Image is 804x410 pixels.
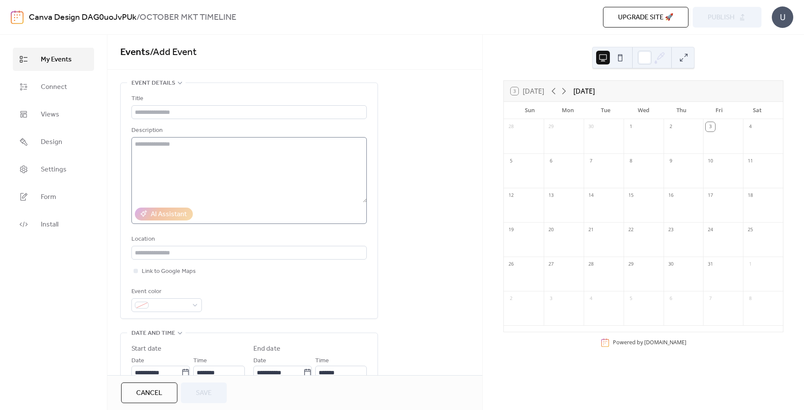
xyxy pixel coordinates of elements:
span: Cancel [136,388,162,398]
div: 22 [626,225,636,235]
div: 9 [666,156,676,166]
div: 30 [586,122,596,132]
div: 26 [506,260,516,269]
img: logo [11,10,24,24]
div: 5 [626,294,636,303]
div: Location [131,234,365,245]
span: Time [315,356,329,366]
div: 31 [706,260,715,269]
a: Design [13,130,94,153]
div: 3 [546,294,556,303]
div: 24 [706,225,715,235]
div: Start date [131,344,161,354]
div: Mon [548,102,586,119]
span: Date and time [131,328,175,339]
div: Event color [131,287,200,297]
div: 5 [506,156,516,166]
a: Install [13,213,94,236]
div: 17 [706,191,715,200]
div: 15 [626,191,636,200]
div: 7 [586,156,596,166]
div: 25 [746,225,755,235]
a: Events [120,43,150,62]
div: 3 [706,122,715,132]
span: Form [41,192,56,202]
a: Form [13,185,94,208]
div: Sat [738,102,776,119]
div: 4 [586,294,596,303]
div: [DATE] [573,86,595,96]
span: Settings [41,165,67,175]
div: 2 [666,122,676,132]
div: 28 [586,260,596,269]
div: 29 [546,122,556,132]
span: Design [41,137,62,147]
div: Wed [624,102,662,119]
div: 6 [546,156,556,166]
div: 8 [626,156,636,166]
div: Powered by [613,339,686,346]
div: 30 [666,260,676,269]
span: Date [253,356,266,366]
div: U [772,6,793,28]
span: Time [193,356,207,366]
button: Cancel [121,382,177,403]
div: 21 [586,225,596,235]
span: Date [131,356,144,366]
div: Fri [700,102,738,119]
a: My Events [13,48,94,71]
div: 6 [666,294,676,303]
div: 11 [746,156,755,166]
span: Link to Google Maps [142,266,196,277]
div: 27 [546,260,556,269]
a: Views [13,103,94,126]
div: 7 [706,294,715,303]
b: / [137,9,140,26]
div: Thu [662,102,700,119]
div: End date [253,344,280,354]
div: 4 [746,122,755,132]
div: Sun [511,102,548,119]
div: 8 [746,294,755,303]
div: 23 [666,225,676,235]
b: OCTOBER MKT TIMELINE [140,9,236,26]
div: 20 [546,225,556,235]
div: 14 [586,191,596,200]
div: Tue [587,102,624,119]
a: Connect [13,75,94,98]
span: / Add Event [150,43,197,62]
div: 16 [666,191,676,200]
span: Install [41,220,58,230]
div: 2 [506,294,516,303]
div: 29 [626,260,636,269]
div: 13 [546,191,556,200]
div: Title [131,94,365,104]
span: Upgrade site 🚀 [618,12,673,23]
span: Event details [131,78,175,89]
a: [DOMAIN_NAME] [644,339,686,346]
div: 1 [746,260,755,269]
div: 12 [506,191,516,200]
span: My Events [41,55,72,65]
a: Settings [13,158,94,181]
a: Canva Design DAG0uoJvPUk [29,9,137,26]
button: Upgrade site 🚀 [603,7,688,28]
div: Description [131,125,365,136]
div: 19 [506,225,516,235]
span: Views [41,110,59,120]
div: 28 [506,122,516,132]
div: 1 [626,122,636,132]
span: Connect [41,82,67,92]
div: 18 [746,191,755,200]
div: 10 [706,156,715,166]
